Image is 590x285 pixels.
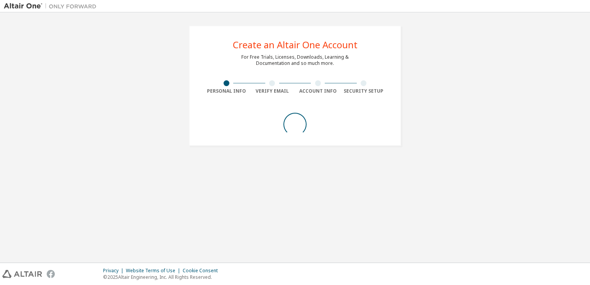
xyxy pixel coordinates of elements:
div: Account Info [295,88,341,94]
div: Personal Info [203,88,249,94]
div: Cookie Consent [183,268,222,274]
img: facebook.svg [47,270,55,278]
div: Create an Altair One Account [233,40,358,49]
div: Security Setup [341,88,387,94]
p: © 2025 Altair Engineering, Inc. All Rights Reserved. [103,274,222,280]
div: Website Terms of Use [126,268,183,274]
img: altair_logo.svg [2,270,42,278]
div: For Free Trials, Licenses, Downloads, Learning & Documentation and so much more. [241,54,349,66]
div: Verify Email [249,88,295,94]
img: Altair One [4,2,100,10]
div: Privacy [103,268,126,274]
